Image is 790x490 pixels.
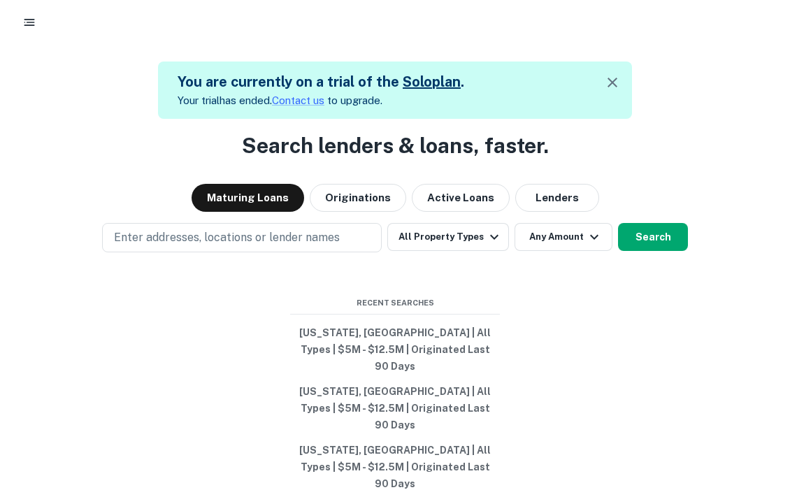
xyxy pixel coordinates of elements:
[178,71,464,92] h5: You are currently on a trial of the .
[290,320,500,379] button: [US_STATE], [GEOGRAPHIC_DATA] | All Types | $5M - $12.5M | Originated Last 90 Days
[515,223,612,251] button: Any Amount
[618,223,688,251] button: Search
[310,184,406,212] button: Originations
[290,297,500,309] span: Recent Searches
[412,184,510,212] button: Active Loans
[178,92,464,109] p: Your trial has ended. to upgrade.
[102,223,382,252] button: Enter addresses, locations or lender names
[515,184,599,212] button: Lenders
[114,229,340,246] p: Enter addresses, locations or lender names
[290,379,500,438] button: [US_STATE], [GEOGRAPHIC_DATA] | All Types | $5M - $12.5M | Originated Last 90 Days
[403,73,461,90] a: Soloplan
[192,184,304,212] button: Maturing Loans
[242,130,549,161] h3: Search lenders & loans, faster.
[387,223,509,251] button: All Property Types
[272,94,324,106] a: Contact us
[720,378,790,445] iframe: Chat Widget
